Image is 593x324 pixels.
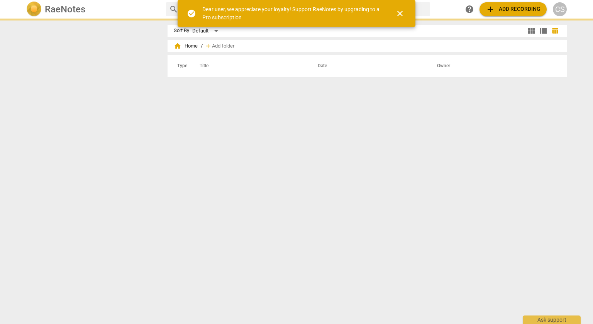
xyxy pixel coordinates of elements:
[45,4,85,15] h2: RaeNotes
[486,5,495,14] span: add
[553,2,567,16] button: CS
[539,26,548,36] span: view_list
[465,5,474,14] span: help
[201,43,203,49] span: /
[174,42,181,50] span: home
[391,4,409,23] button: Close
[212,43,234,49] span: Add folder
[190,55,308,77] th: Title
[479,2,547,16] button: Upload
[537,25,549,37] button: List view
[428,55,559,77] th: Owner
[192,25,221,37] div: Default
[204,42,212,50] span: add
[174,42,198,50] span: Home
[395,9,405,18] span: close
[526,25,537,37] button: Tile view
[523,315,581,324] div: Ask support
[26,2,160,17] a: LogoRaeNotes
[171,55,190,77] th: Type
[174,28,189,34] div: Sort By
[187,9,196,18] span: check_circle
[527,26,536,36] span: view_module
[308,55,428,77] th: Date
[202,14,242,20] a: Pro subscription
[169,5,178,14] span: search
[549,25,561,37] button: Table view
[202,5,381,21] div: Dear user, we appreciate your loyalty! Support RaeNotes by upgrading to a
[26,2,42,17] img: Logo
[551,27,559,34] span: table_chart
[463,2,476,16] a: Help
[486,5,540,14] span: Add recording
